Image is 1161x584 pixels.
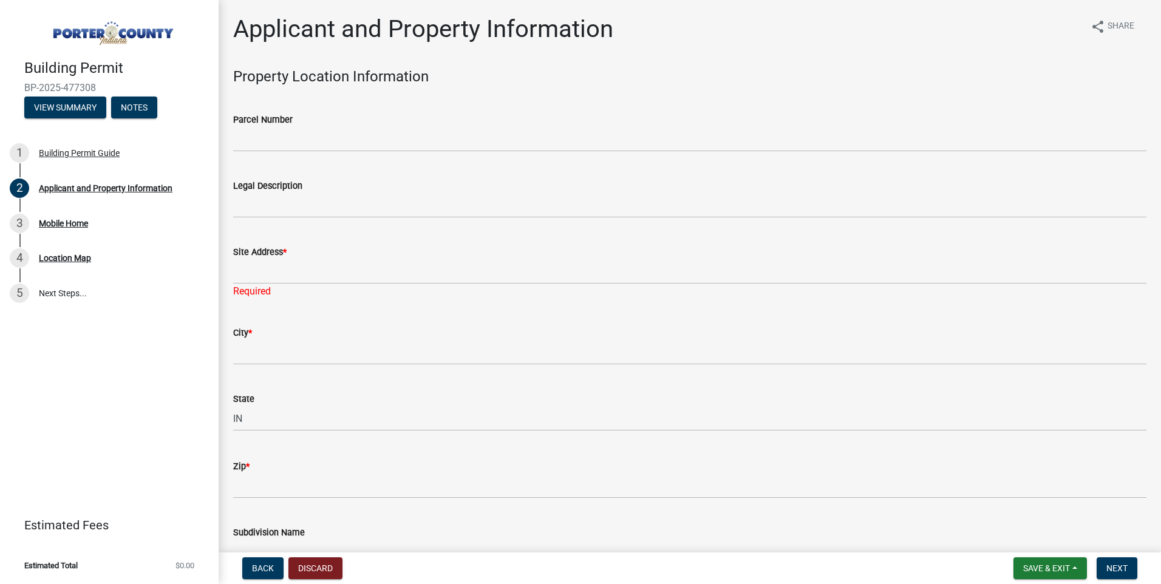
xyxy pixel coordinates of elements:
[39,184,172,192] div: Applicant and Property Information
[10,284,29,303] div: 5
[24,82,194,93] span: BP-2025-477308
[111,97,157,118] button: Notes
[39,149,120,157] div: Building Permit Guide
[1106,563,1128,573] span: Next
[242,557,284,579] button: Back
[10,178,29,198] div: 2
[233,68,1146,86] h4: Property Location Information
[233,284,1146,299] div: Required
[24,59,209,77] h4: Building Permit
[233,182,302,191] label: Legal Description
[1108,19,1134,34] span: Share
[39,219,88,228] div: Mobile Home
[10,214,29,233] div: 3
[233,529,305,537] label: Subdivision Name
[288,557,342,579] button: Discard
[233,395,254,404] label: State
[233,15,613,44] h1: Applicant and Property Information
[1097,557,1137,579] button: Next
[39,254,91,262] div: Location Map
[233,248,287,257] label: Site Address
[24,97,106,118] button: View Summary
[10,248,29,268] div: 4
[233,463,250,471] label: Zip
[111,103,157,113] wm-modal-confirm: Notes
[252,563,274,573] span: Back
[175,562,194,569] span: $0.00
[1023,563,1070,573] span: Save & Exit
[24,13,199,47] img: Porter County, Indiana
[10,143,29,163] div: 1
[1081,15,1144,38] button: shareShare
[1091,19,1105,34] i: share
[24,562,78,569] span: Estimated Total
[233,329,252,338] label: City
[233,116,293,124] label: Parcel Number
[1013,557,1087,579] button: Save & Exit
[24,103,106,113] wm-modal-confirm: Summary
[10,513,199,537] a: Estimated Fees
